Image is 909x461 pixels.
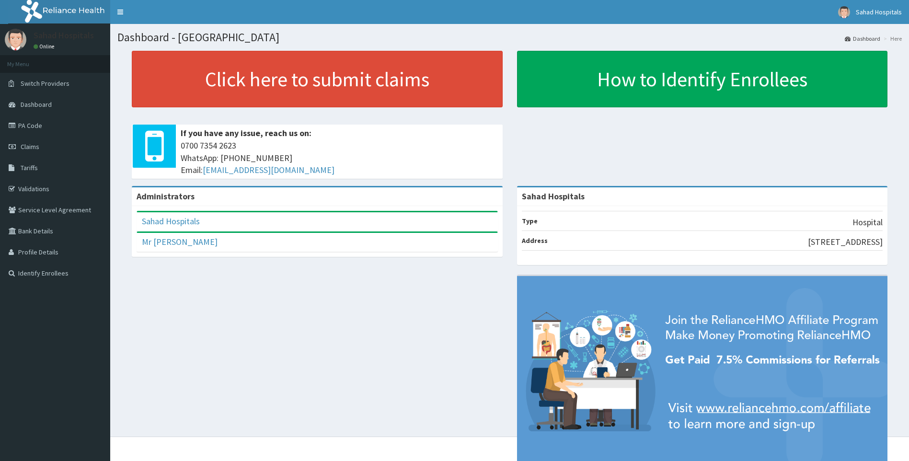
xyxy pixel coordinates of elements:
p: Sahad Hospitals [34,31,94,40]
b: If you have any issue, reach us on: [181,127,311,138]
a: [EMAIL_ADDRESS][DOMAIN_NAME] [203,164,334,175]
p: Hospital [852,216,883,229]
li: Here [881,35,902,43]
strong: Sahad Hospitals [522,191,585,202]
a: How to Identify Enrollees [517,51,888,107]
a: Sahad Hospitals [142,216,200,227]
b: Administrators [137,191,195,202]
span: Claims [21,142,39,151]
span: Dashboard [21,100,52,109]
b: Address [522,236,548,245]
a: Online [34,43,57,50]
b: Type [522,217,538,225]
span: Switch Providers [21,79,69,88]
a: Mr [PERSON_NAME] [142,236,218,247]
span: 0700 7354 2623 WhatsApp: [PHONE_NUMBER] Email: [181,139,498,176]
img: User Image [5,29,26,50]
span: Tariffs [21,163,38,172]
a: Click here to submit claims [132,51,503,107]
span: Sahad Hospitals [856,8,902,16]
p: [STREET_ADDRESS] [808,236,883,248]
h1: Dashboard - [GEOGRAPHIC_DATA] [117,31,902,44]
img: User Image [838,6,850,18]
a: Dashboard [845,35,880,43]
